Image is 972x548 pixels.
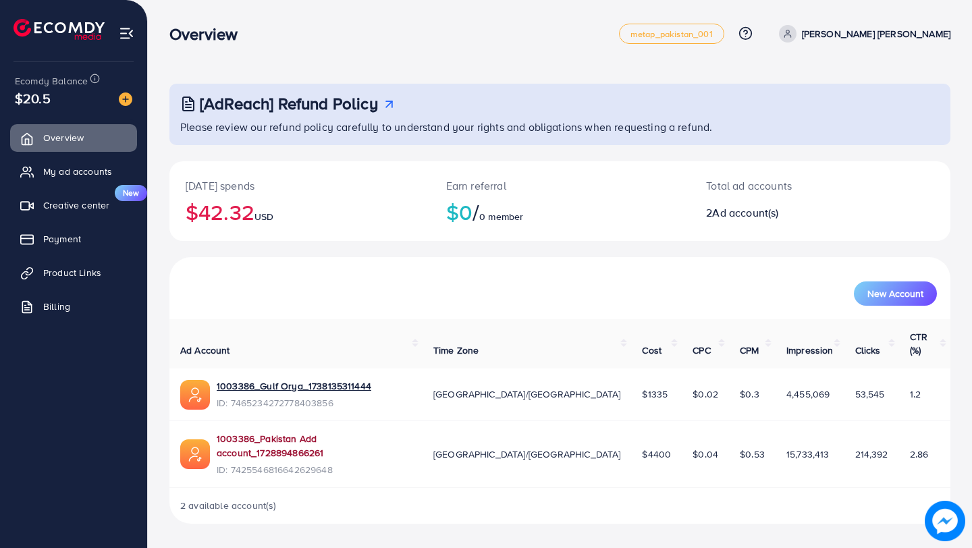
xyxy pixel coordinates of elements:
a: metap_pakistan_001 [619,24,724,44]
h3: Overview [169,24,248,44]
p: Please review our refund policy carefully to understand your rights and obligations when requesti... [180,119,942,135]
span: Clicks [855,344,881,357]
span: 53,545 [855,387,885,401]
img: ic-ads-acc.e4c84228.svg [180,380,210,410]
span: 214,392 [855,447,888,461]
span: CPM [740,344,759,357]
h3: [AdReach] Refund Policy [200,94,378,113]
img: image [925,501,965,541]
span: [GEOGRAPHIC_DATA]/[GEOGRAPHIC_DATA] [433,447,621,461]
span: 4,455,069 [786,387,830,401]
span: Billing [43,300,70,313]
span: 2 available account(s) [180,499,277,512]
span: 1.2 [910,387,921,401]
span: Time Zone [433,344,479,357]
span: Ad account(s) [712,205,778,220]
span: 15,733,413 [786,447,830,461]
span: ID: 7465234272778403856 [217,396,371,410]
p: Earn referral [446,177,674,194]
img: menu [119,26,134,41]
span: New Account [867,289,923,298]
span: $1335 [642,387,668,401]
p: [DATE] spends [186,177,414,194]
span: $0.53 [740,447,765,461]
span: Creative center [43,198,109,212]
span: My ad accounts [43,165,112,178]
img: ic-ads-acc.e4c84228.svg [180,439,210,469]
span: metap_pakistan_001 [630,30,713,38]
span: $0.02 [693,387,718,401]
span: Ad Account [180,344,230,357]
span: CTR (%) [910,330,927,357]
span: Payment [43,232,81,246]
h2: 2 [706,207,869,219]
span: ID: 7425546816642629648 [217,463,412,476]
h2: $0 [446,199,674,225]
button: New Account [854,281,937,306]
a: Billing [10,293,137,320]
span: Ecomdy Balance [15,74,88,88]
span: Impression [786,344,834,357]
span: $0.3 [740,387,759,401]
span: CPC [693,344,710,357]
a: [PERSON_NAME] [PERSON_NAME] [774,25,950,43]
span: Product Links [43,266,101,279]
span: New [115,185,147,201]
span: 2.86 [910,447,929,461]
a: Product Links [10,259,137,286]
span: Cost [642,344,661,357]
a: 1003386_Pakistan Add account_1728894866261 [217,432,412,460]
span: USD [254,210,273,223]
a: Creative centerNew [10,192,137,219]
span: 0 member [479,210,523,223]
p: [PERSON_NAME] [PERSON_NAME] [802,26,950,42]
span: $4400 [642,447,671,461]
span: Overview [43,131,84,144]
a: Overview [10,124,137,151]
a: 1003386_Gulf Orya_1738135311444 [217,379,371,393]
a: Payment [10,225,137,252]
span: $0.04 [693,447,718,461]
a: My ad accounts [10,158,137,185]
span: / [473,196,479,227]
h2: $42.32 [186,199,414,225]
img: image [119,92,132,106]
p: Total ad accounts [706,177,869,194]
span: $20.5 [15,88,51,108]
span: [GEOGRAPHIC_DATA]/[GEOGRAPHIC_DATA] [433,387,621,401]
img: logo [13,19,105,40]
